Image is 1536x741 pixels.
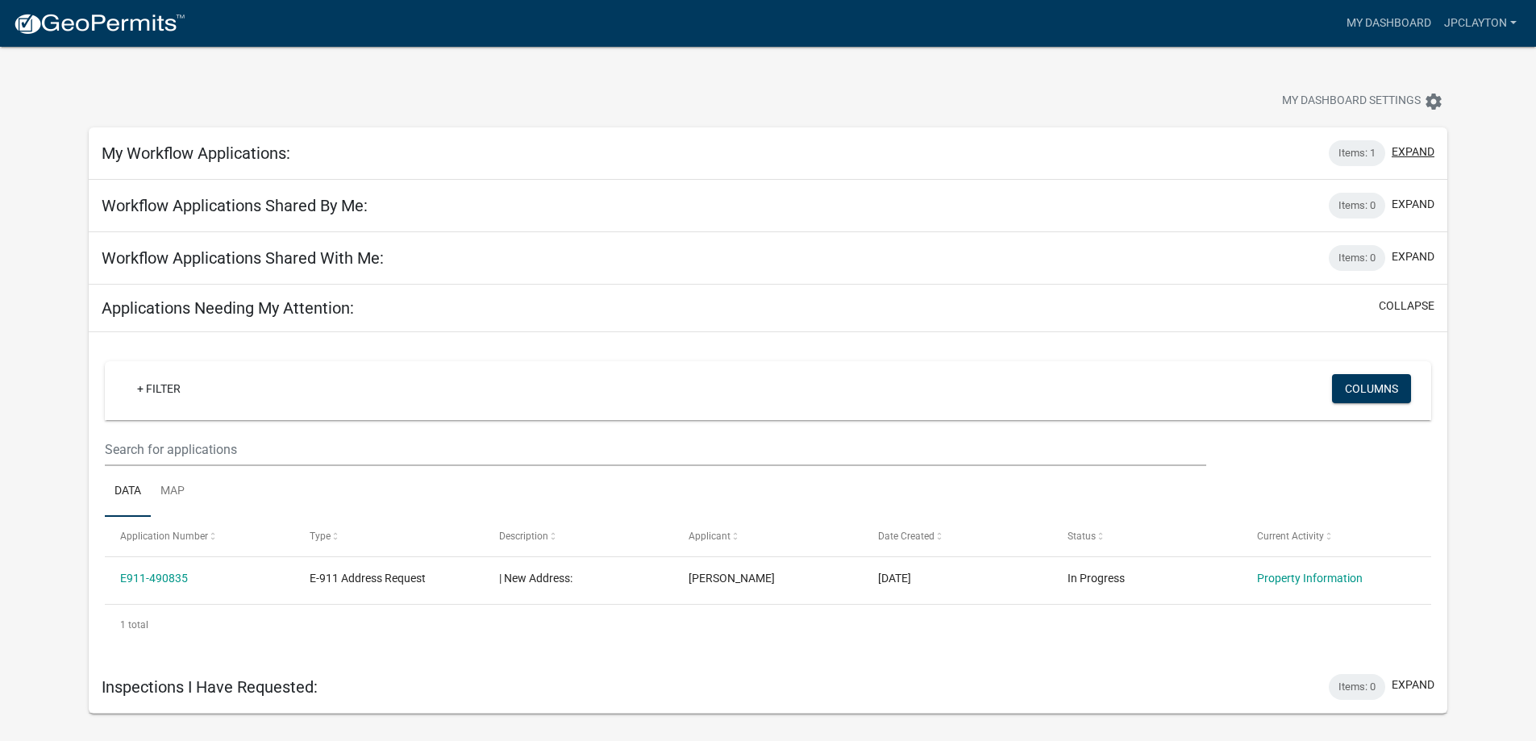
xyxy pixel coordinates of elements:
[1269,85,1456,117] button: My Dashboard Settingssettings
[878,531,935,542] span: Date Created
[105,433,1205,466] input: Search for applications
[102,677,318,697] h5: Inspections I Have Requested:
[120,531,208,542] span: Application Number
[1282,92,1421,111] span: My Dashboard Settings
[878,572,911,585] span: 10/10/2025
[310,572,426,585] span: E-911 Address Request
[1379,298,1434,314] button: collapse
[89,332,1447,661] div: collapse
[1329,245,1385,271] div: Items: 0
[689,572,775,585] span: Joseph Clayton
[294,517,484,556] datatable-header-cell: Type
[124,374,194,403] a: + Filter
[1068,572,1125,585] span: In Progress
[102,196,368,215] h5: Workflow Applications Shared By Me:
[499,572,572,585] span: | New Address:
[120,572,188,585] a: E911-490835
[1329,674,1385,700] div: Items: 0
[499,531,548,542] span: Description
[1068,531,1096,542] span: Status
[1332,374,1411,403] button: Columns
[102,298,354,318] h5: Applications Needing My Attention:
[102,248,384,268] h5: Workflow Applications Shared With Me:
[1340,8,1438,39] a: My Dashboard
[310,531,331,542] span: Type
[1392,144,1434,160] button: expand
[1424,92,1443,111] i: settings
[151,466,194,518] a: Map
[1392,248,1434,265] button: expand
[673,517,863,556] datatable-header-cell: Applicant
[105,466,151,518] a: Data
[863,517,1052,556] datatable-header-cell: Date Created
[105,517,294,556] datatable-header-cell: Application Number
[1241,517,1430,556] datatable-header-cell: Current Activity
[1438,8,1523,39] a: JPClayton
[1392,196,1434,213] button: expand
[689,531,731,542] span: Applicant
[484,517,673,556] datatable-header-cell: Description
[1051,517,1241,556] datatable-header-cell: Status
[1329,193,1385,219] div: Items: 0
[102,144,290,163] h5: My Workflow Applications:
[1257,572,1363,585] a: Property Information
[1392,676,1434,693] button: expand
[1329,140,1385,166] div: Items: 1
[1257,531,1324,542] span: Current Activity
[105,605,1431,645] div: 1 total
